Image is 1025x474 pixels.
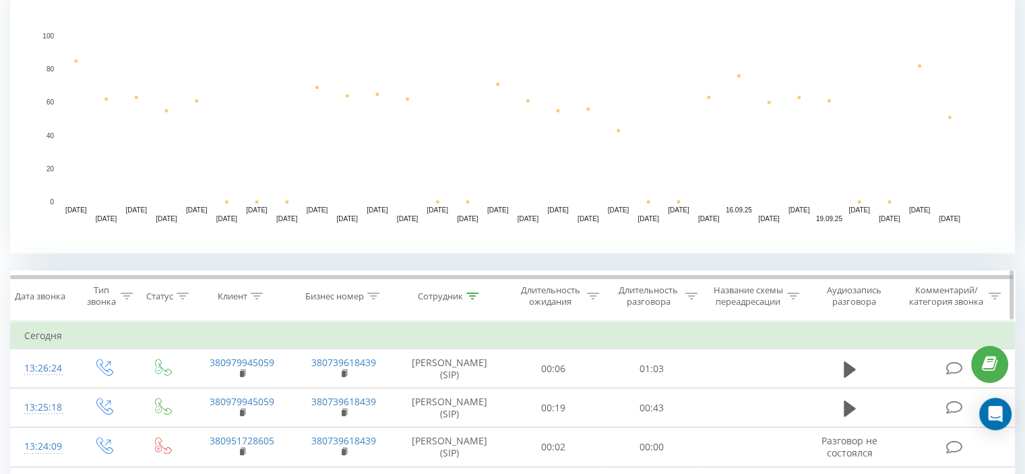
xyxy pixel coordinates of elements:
[816,215,842,223] text: 19.09.25
[311,434,376,447] a: 380739618439
[505,349,602,388] td: 00:06
[246,206,268,214] text: [DATE]
[50,198,54,206] text: 0
[906,285,985,307] div: Комментарий/категория звонка
[24,355,60,382] div: 13:26:24
[979,398,1012,430] div: Open Intercom Messenger
[578,215,599,223] text: [DATE]
[505,388,602,427] td: 00:19
[909,206,931,214] text: [DATE]
[726,206,752,214] text: 16.09.25
[311,356,376,369] a: 380739618439
[218,291,247,302] div: Клиент
[427,206,449,214] text: [DATE]
[713,285,784,307] div: Название схемы переадресации
[46,165,55,173] text: 20
[210,356,274,369] a: 380979945059
[156,215,177,223] text: [DATE]
[24,434,60,460] div: 13:24:09
[602,388,700,427] td: 00:43
[457,215,478,223] text: [DATE]
[210,395,274,408] a: 380979945059
[602,349,700,388] td: 01:03
[46,99,55,107] text: 60
[276,215,298,223] text: [DATE]
[615,285,682,307] div: Длительность разговора
[395,388,505,427] td: [PERSON_NAME] (SIP)
[307,206,328,214] text: [DATE]
[505,427,602,467] td: 00:02
[758,215,780,223] text: [DATE]
[146,291,173,302] div: Статус
[46,132,55,140] text: 40
[547,206,569,214] text: [DATE]
[11,322,1015,349] td: Сегодня
[395,349,505,388] td: [PERSON_NAME] (SIP)
[638,215,659,223] text: [DATE]
[602,427,700,467] td: 00:00
[518,215,539,223] text: [DATE]
[487,206,509,214] text: [DATE]
[42,32,54,40] text: 100
[367,206,388,214] text: [DATE]
[418,291,463,302] div: Сотрудник
[336,215,358,223] text: [DATE]
[848,206,870,214] text: [DATE]
[305,291,364,302] div: Бизнес номер
[939,215,960,223] text: [DATE]
[96,215,117,223] text: [DATE]
[788,206,810,214] text: [DATE]
[395,427,505,467] td: [PERSON_NAME] (SIP)
[815,285,894,307] div: Аудиозапись разговора
[517,285,584,307] div: Длительность ожидания
[186,206,208,214] text: [DATE]
[85,285,117,307] div: Тип звонка
[698,215,720,223] text: [DATE]
[821,434,877,459] span: Разговор не состоялся
[24,394,60,421] div: 13:25:18
[65,206,87,214] text: [DATE]
[210,434,274,447] a: 380951728605
[668,206,689,214] text: [DATE]
[879,215,900,223] text: [DATE]
[126,206,148,214] text: [DATE]
[46,65,55,73] text: 80
[608,206,629,214] text: [DATE]
[216,215,238,223] text: [DATE]
[15,291,65,302] div: Дата звонка
[311,395,376,408] a: 380739618439
[397,215,418,223] text: [DATE]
